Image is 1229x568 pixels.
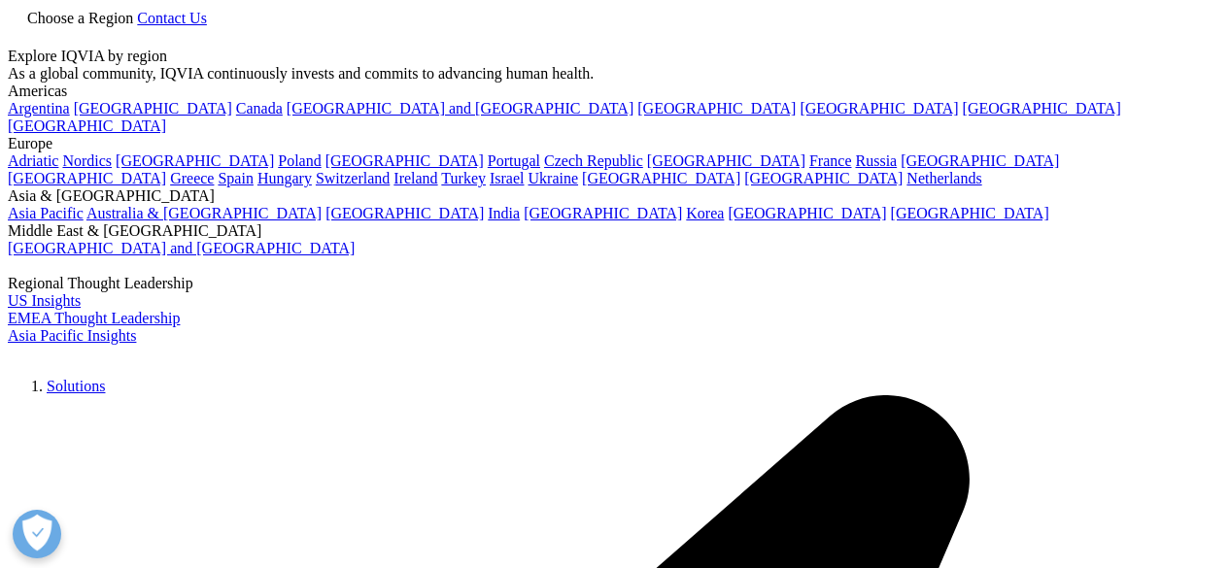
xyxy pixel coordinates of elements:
a: [GEOGRAPHIC_DATA] [891,205,1049,221]
div: Regional Thought Leadership [8,275,1221,292]
div: As a global community, IQVIA continuously invests and commits to advancing human health. [8,65,1221,83]
a: [GEOGRAPHIC_DATA] [8,170,166,186]
a: India [488,205,520,221]
span: Choose a Region [27,10,133,26]
a: [GEOGRAPHIC_DATA] [744,170,903,186]
a: Israel [490,170,525,186]
a: [GEOGRAPHIC_DATA] [8,117,166,134]
a: EMEA Thought Leadership [8,310,180,326]
a: Asia Pacific [8,205,84,221]
a: [GEOGRAPHIC_DATA] [74,100,232,117]
a: Canada [236,100,283,117]
div: Asia & [GEOGRAPHIC_DATA] [8,187,1221,205]
a: [GEOGRAPHIC_DATA] [901,152,1059,169]
a: [GEOGRAPHIC_DATA] [325,152,484,169]
a: Greece [170,170,214,186]
a: [GEOGRAPHIC_DATA] [582,170,740,186]
a: [GEOGRAPHIC_DATA] and [GEOGRAPHIC_DATA] [8,240,355,256]
a: Hungary [257,170,312,186]
a: [GEOGRAPHIC_DATA] [963,100,1121,117]
a: Ireland [393,170,437,186]
a: [GEOGRAPHIC_DATA] [800,100,958,117]
a: [GEOGRAPHIC_DATA] [637,100,796,117]
a: Korea [686,205,724,221]
a: Netherlands [906,170,981,186]
a: Portugal [488,152,540,169]
a: [GEOGRAPHIC_DATA] [116,152,274,169]
a: [GEOGRAPHIC_DATA] and [GEOGRAPHIC_DATA] [287,100,633,117]
a: Contact Us [137,10,207,26]
div: Explore IQVIA by region [8,48,1221,65]
div: Europe [8,135,1221,152]
button: Open Preferences [13,510,61,558]
a: US Insights [8,292,81,309]
a: Turkey [441,170,486,186]
a: [GEOGRAPHIC_DATA] [728,205,886,221]
a: Nordics [62,152,112,169]
a: Adriatic [8,152,58,169]
a: Ukraine [529,170,579,186]
a: Poland [278,152,321,169]
a: Czech Republic [544,152,643,169]
a: France [809,152,852,169]
a: Russia [856,152,898,169]
div: Middle East & [GEOGRAPHIC_DATA] [8,222,1221,240]
a: [GEOGRAPHIC_DATA] [325,205,484,221]
a: Argentina [8,100,70,117]
a: Switzerland [316,170,390,186]
a: [GEOGRAPHIC_DATA] [647,152,805,169]
div: Americas [8,83,1221,100]
a: [GEOGRAPHIC_DATA] [524,205,682,221]
a: Australia & [GEOGRAPHIC_DATA] [86,205,322,221]
a: Spain [218,170,253,186]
